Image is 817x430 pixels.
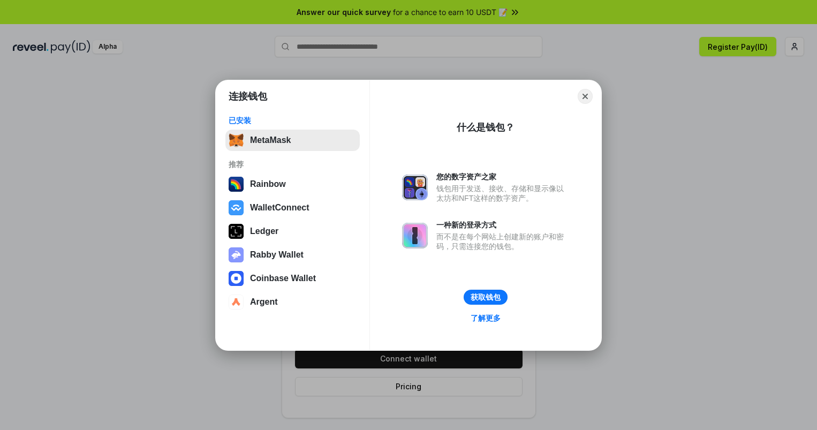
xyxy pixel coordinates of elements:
div: Rainbow [250,179,286,189]
img: svg+xml,%3Csvg%20width%3D%2228%22%20height%3D%2228%22%20viewBox%3D%220%200%2028%2028%22%20fill%3D... [229,271,244,286]
img: svg+xml,%3Csvg%20width%3D%2228%22%20height%3D%2228%22%20viewBox%3D%220%200%2028%2028%22%20fill%3D... [229,295,244,310]
div: Rabby Wallet [250,250,304,260]
button: MetaMask [225,130,360,151]
img: svg+xml,%3Csvg%20xmlns%3D%22http%3A%2F%2Fwww.w3.org%2F2000%2Fsvg%22%20width%3D%2228%22%20height%3... [229,224,244,239]
h1: 连接钱包 [229,90,267,103]
div: 已安装 [229,116,357,125]
button: WalletConnect [225,197,360,218]
div: MetaMask [250,135,291,145]
button: 获取钱包 [464,290,508,305]
img: svg+xml,%3Csvg%20xmlns%3D%22http%3A%2F%2Fwww.w3.org%2F2000%2Fsvg%22%20fill%3D%22none%22%20viewBox... [402,223,428,248]
div: 什么是钱包？ [457,121,515,134]
div: 您的数字资产之家 [436,172,569,182]
div: Argent [250,297,278,307]
img: svg+xml,%3Csvg%20xmlns%3D%22http%3A%2F%2Fwww.w3.org%2F2000%2Fsvg%22%20fill%3D%22none%22%20viewBox... [402,175,428,200]
div: WalletConnect [250,203,309,213]
img: svg+xml,%3Csvg%20width%3D%2228%22%20height%3D%2228%22%20viewBox%3D%220%200%2028%2028%22%20fill%3D... [229,200,244,215]
div: 推荐 [229,160,357,169]
div: 了解更多 [471,313,501,323]
div: 一种新的登录方式 [436,220,569,230]
img: svg+xml,%3Csvg%20xmlns%3D%22http%3A%2F%2Fwww.w3.org%2F2000%2Fsvg%22%20fill%3D%22none%22%20viewBox... [229,247,244,262]
div: 而不是在每个网站上创建新的账户和密码，只需连接您的钱包。 [436,232,569,251]
img: svg+xml,%3Csvg%20fill%3D%22none%22%20height%3D%2233%22%20viewBox%3D%220%200%2035%2033%22%20width%... [229,133,244,148]
img: svg+xml,%3Csvg%20width%3D%22120%22%20height%3D%22120%22%20viewBox%3D%220%200%20120%20120%22%20fil... [229,177,244,192]
button: Close [578,89,593,104]
div: 钱包用于发送、接收、存储和显示像以太坊和NFT这样的数字资产。 [436,184,569,203]
button: Coinbase Wallet [225,268,360,289]
div: Coinbase Wallet [250,274,316,283]
div: Ledger [250,227,278,236]
button: Ledger [225,221,360,242]
div: 获取钱包 [471,292,501,302]
a: 了解更多 [464,311,507,325]
button: Argent [225,291,360,313]
button: Rainbow [225,173,360,195]
button: Rabby Wallet [225,244,360,266]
